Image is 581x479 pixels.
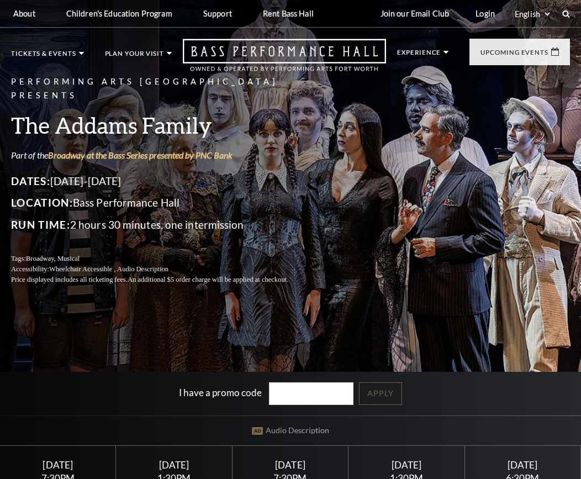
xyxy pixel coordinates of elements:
p: Performing Arts [GEOGRAPHIC_DATA] Presents [11,75,315,103]
div: [DATE] [129,459,219,471]
select: Select: [513,9,552,19]
p: Accessibility: [11,264,315,275]
span: Dates: [11,175,50,187]
p: [DATE]-[DATE] [11,172,315,190]
span: Run Time: [11,218,70,231]
h3: The Addams Family [11,111,315,139]
span: Wheelchair Accessible , Audio Description [49,265,168,273]
p: Price displayed includes all ticketing fees. [11,275,315,285]
a: Broadway at the Bass Series presented by PNC Bank [48,150,233,160]
p: Tickets & Events [11,50,76,62]
p: Support [203,9,232,18]
p: Part of the [11,149,315,161]
p: Experience [397,49,441,61]
span: Broadway, Musical [26,255,80,262]
span: Location: [11,196,73,209]
p: About [13,9,35,18]
p: Bass Performance Hall [11,194,315,212]
label: I have a promo code [179,387,262,398]
div: [DATE] [13,459,103,471]
div: [DATE] [246,459,335,471]
p: Tags: [11,254,315,264]
p: Plan Your Visit [105,50,165,62]
p: 2 hours 30 minutes, one intermission [11,216,315,234]
p: Children's Education Program [66,9,172,18]
div: [DATE] [478,459,567,471]
p: Rent Bass Hall [263,9,314,18]
span: An additional $5 order charge will be applied at checkout. [128,276,288,283]
p: Upcoming Events [480,49,548,61]
div: [DATE] [362,459,451,471]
